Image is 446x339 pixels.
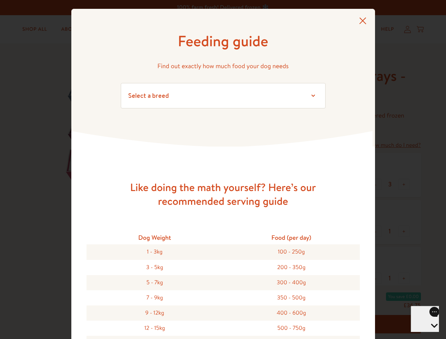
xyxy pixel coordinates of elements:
div: 5 - 7kg [87,275,223,290]
h3: Like doing the math yourself? Here’s our recommended serving guide [110,180,336,208]
p: Find out exactly how much food your dog needs [121,61,326,72]
iframe: Gorgias live chat messenger [411,306,439,332]
div: Food (per day) [223,231,360,244]
div: 500 - 750g [223,321,360,336]
h1: Feeding guide [121,31,326,51]
div: 9 - 12kg [87,305,223,321]
div: 1 - 3kg [87,244,223,260]
div: 200 - 350g [223,260,360,275]
div: 3 - 5kg [87,260,223,275]
div: Dog Weight [87,231,223,244]
div: 100 - 250g [223,244,360,260]
div: 7 - 9kg [87,290,223,305]
div: 400 - 600g [223,305,360,321]
div: 12 - 15kg [87,321,223,336]
div: 300 - 400g [223,275,360,290]
div: 350 - 500g [223,290,360,305]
